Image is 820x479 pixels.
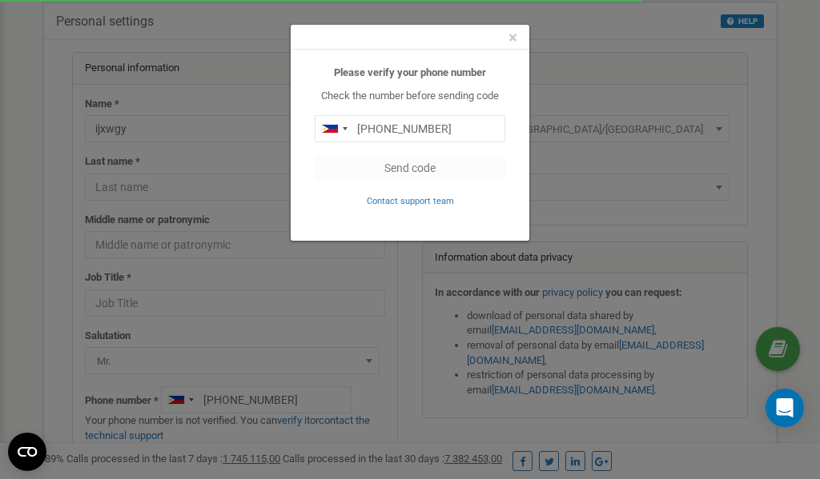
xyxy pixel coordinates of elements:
input: 0905 123 4567 [315,115,505,142]
div: Telephone country code [316,116,352,142]
span: × [508,28,517,47]
small: Contact support team [367,196,454,206]
a: Contact support team [367,194,454,206]
button: Close [508,30,517,46]
p: Check the number before sending code [315,89,505,104]
div: Open Intercom Messenger [766,389,804,427]
button: Send code [315,154,505,182]
button: Open CMP widget [8,433,46,471]
b: Please verify your phone number [334,66,486,78]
